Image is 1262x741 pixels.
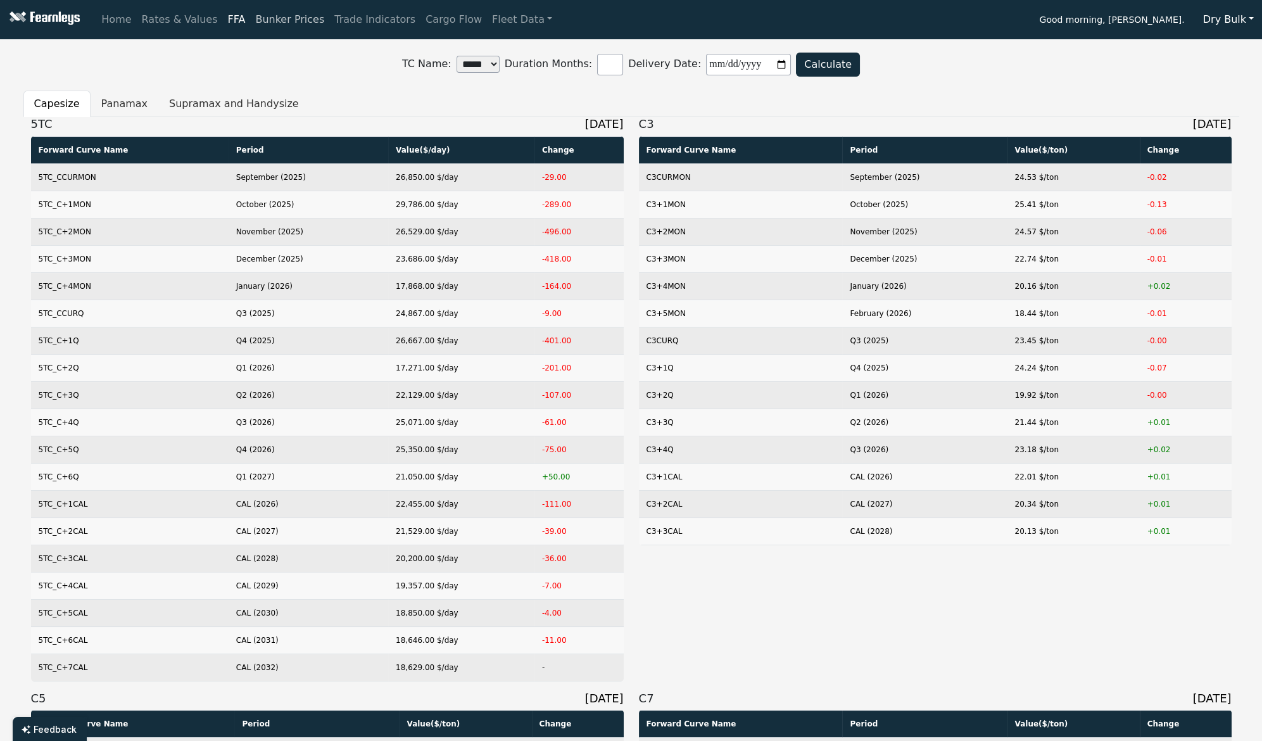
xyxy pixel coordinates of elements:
[31,272,229,300] td: 5TC_C+4MON
[399,711,531,738] th: Value ($/ton)
[31,354,229,381] td: 5TC_C+2Q
[842,163,1007,191] td: September (2025)
[1007,711,1139,738] th: Value ($/ton)
[639,711,843,738] th: Forward Curve Name
[842,272,1007,300] td: January (2026)
[639,218,843,245] td: C3+2MON
[229,163,388,191] td: September (2025)
[31,245,229,272] td: 5TC_C+3MON
[1007,381,1139,408] td: 19.92 $/ton
[158,91,310,117] button: Supramax and Handysize
[1007,436,1139,463] td: 23.18 $/ton
[639,117,1232,131] h3: C3
[534,572,624,599] td: -7.00
[842,136,1007,163] th: Period
[229,300,388,327] td: Q3 (2025)
[31,517,229,545] td: 5TC_C+2CAL
[487,7,557,32] a: Fleet Data
[1140,436,1232,463] td: +0.02
[639,436,843,463] td: C3+4Q
[229,136,388,163] th: Period
[534,381,624,408] td: -107.00
[1007,490,1139,517] td: 20.34 $/ton
[842,191,1007,218] td: October (2025)
[1007,245,1139,272] td: 22.74 $/ton
[628,49,796,80] label: Delivery Date:
[534,218,624,245] td: -496.00
[1140,327,1232,354] td: -0.00
[388,436,534,463] td: 25,350.00 $/day
[250,7,329,32] a: Bunker Prices
[388,599,534,626] td: 18,850.00 $/day
[842,711,1007,738] th: Period
[388,545,534,572] td: 20,200.00 $/day
[597,54,623,75] input: Duration Months:
[585,692,624,706] span: [DATE]
[1140,136,1232,163] th: Change
[388,517,534,545] td: 21,529.00 $/day
[534,545,624,572] td: -36.00
[1140,463,1232,490] td: +0.01
[388,327,534,354] td: 26,667.00 $/day
[1140,218,1232,245] td: -0.06
[534,245,624,272] td: -418.00
[1007,300,1139,327] td: 18.44 $/ton
[388,272,534,300] td: 17,868.00 $/day
[639,692,1232,706] h3: C7
[534,272,624,300] td: -164.00
[31,327,229,354] td: 5TC_C+1Q
[388,191,534,218] td: 29,786.00 $/day
[534,517,624,545] td: -39.00
[229,599,388,626] td: CAL (2030)
[842,463,1007,490] td: CAL (2026)
[229,490,388,517] td: CAL (2026)
[229,272,388,300] td: January (2026)
[229,517,388,545] td: CAL (2027)
[534,463,624,490] td: +50.00
[388,408,534,436] td: 25,071.00 $/day
[639,354,843,381] td: C3+1Q
[1007,136,1139,163] th: Value ($/ton)
[534,191,624,218] td: -289.00
[388,463,534,490] td: 21,050.00 $/day
[1007,408,1139,436] td: 21.44 $/ton
[31,545,229,572] td: 5TC_C+3CAL
[31,136,229,163] th: Forward Curve Name
[842,354,1007,381] td: Q4 (2025)
[31,692,624,706] h3: C5
[388,245,534,272] td: 23,686.00 $/day
[1140,191,1232,218] td: -0.13
[1007,354,1139,381] td: 24.24 $/ton
[639,272,843,300] td: C3+4MON
[402,51,505,78] label: TC Name:
[229,545,388,572] td: CAL (2028)
[639,463,843,490] td: C3+1CAL
[1140,408,1232,436] td: +0.01
[388,136,534,163] th: Value ($/day)
[1140,517,1232,545] td: +0.01
[229,327,388,354] td: Q4 (2025)
[842,218,1007,245] td: November (2025)
[842,490,1007,517] td: CAL (2027)
[534,490,624,517] td: -111.00
[388,163,534,191] td: 26,850.00 $/day
[534,300,624,327] td: -9.00
[229,381,388,408] td: Q2 (2026)
[532,711,624,738] th: Change
[534,354,624,381] td: -201.00
[31,572,229,599] td: 5TC_C+4CAL
[1007,191,1139,218] td: 25.41 $/ton
[1007,163,1139,191] td: 24.53 $/ton
[229,572,388,599] td: CAL (2029)
[137,7,223,32] a: Rates & Values
[1140,272,1232,300] td: +0.02
[31,381,229,408] td: 5TC_C+3Q
[534,136,624,163] th: Change
[31,300,229,327] td: 5TC_CCURQ
[1007,272,1139,300] td: 20.16 $/ton
[639,490,843,517] td: C3+2CAL
[639,300,843,327] td: C3+5MON
[388,572,534,599] td: 19,357.00 $/day
[31,490,229,517] td: 5TC_C+1CAL
[1140,490,1232,517] td: +0.01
